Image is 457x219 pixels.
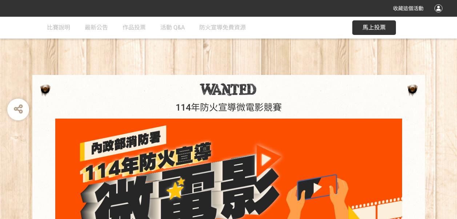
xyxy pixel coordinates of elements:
button: 馬上投票 [352,20,396,35]
span: 作品投票 [123,24,146,31]
h1: 114年防火宣導微電影競賽 [40,102,418,113]
img: 114年防火宣導微電影競賽 [200,83,257,96]
a: 防火宣導免費資源 [199,17,246,39]
span: 收藏這個活動 [393,5,424,11]
a: 最新公告 [85,17,108,39]
a: 作品投票 [123,17,146,39]
span: 比賽說明 [47,24,70,31]
span: 活動 Q&A [160,24,185,31]
a: 活動 Q&A [160,17,185,39]
span: 防火宣導免費資源 [199,24,246,31]
a: 比賽說明 [47,17,70,39]
span: 馬上投票 [362,24,386,31]
span: 最新公告 [85,24,108,31]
